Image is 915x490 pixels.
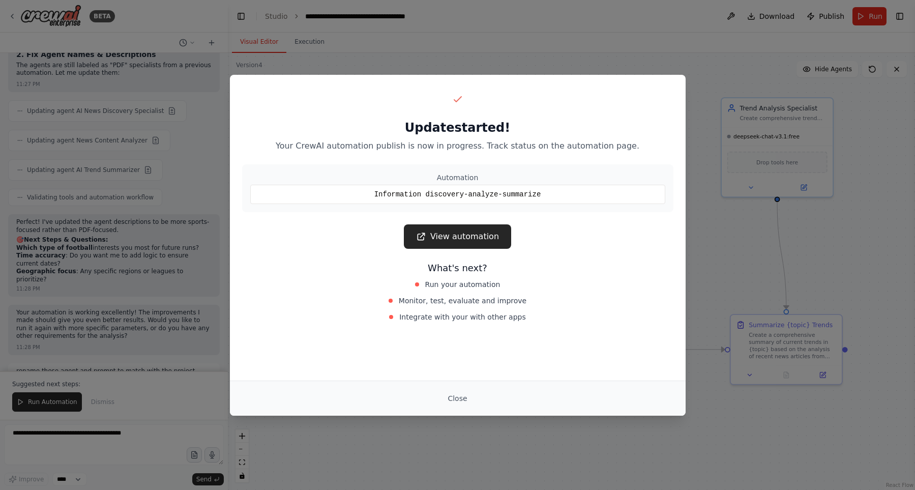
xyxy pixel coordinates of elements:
span: Monitor, test, evaluate and improve [399,296,526,306]
p: Your CrewAI automation publish is now in progress. Track status on the automation page. [242,140,673,152]
div: Automation [250,172,665,183]
a: View automation [404,224,511,249]
h2: Update started! [242,120,673,136]
button: Close [439,389,475,408]
span: Integrate with your with other apps [399,312,526,322]
div: Information discovery-analyze-summarize [250,185,665,204]
span: Run your automation [425,279,500,290]
h3: What's next? [242,261,673,275]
